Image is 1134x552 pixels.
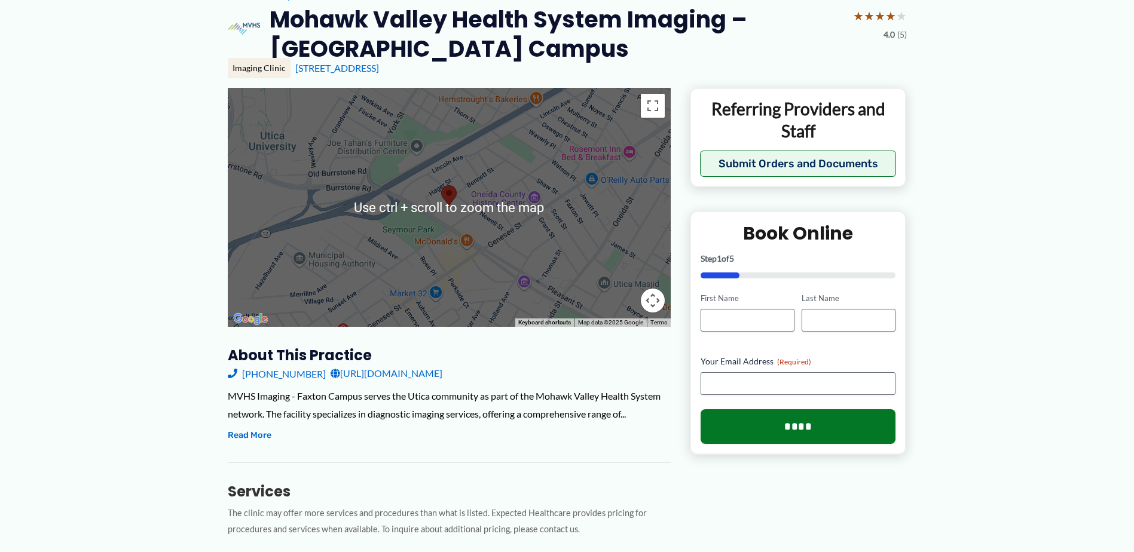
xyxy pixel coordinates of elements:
span: 4.0 [884,27,895,42]
p: The clinic may offer more services and procedures than what is listed. Expected Healthcare provid... [228,505,671,538]
a: Terms (opens in new tab) [650,319,667,326]
span: ★ [896,5,907,27]
h2: Book Online [701,222,896,245]
span: ★ [864,5,875,27]
a: [URL][DOMAIN_NAME] [331,364,442,382]
span: 1 [717,253,722,263]
a: [PHONE_NUMBER] [228,364,326,382]
label: Last Name [802,293,895,304]
p: Step of [701,254,896,263]
button: Submit Orders and Documents [700,151,897,177]
span: ★ [875,5,885,27]
h2: Mohawk Valley Health System Imaging – [GEOGRAPHIC_DATA] Campus [270,5,843,64]
div: Imaging Clinic [228,58,291,78]
button: Toggle fullscreen view [641,94,665,118]
span: Map data ©2025 Google [578,319,643,326]
button: Read More [228,428,271,443]
h3: About this practice [228,346,671,364]
span: ★ [885,5,896,27]
img: Google [231,311,270,327]
span: (5) [897,27,907,42]
span: (Required) [777,357,811,366]
a: Open this area in Google Maps (opens a new window) [231,311,270,327]
label: Your Email Address [701,355,896,367]
h3: Services [228,482,671,501]
a: [STREET_ADDRESS] [295,62,379,73]
div: MVHS Imaging - Faxton Campus serves the Utica community as part of the Mohawk Valley Health Syste... [228,387,671,422]
button: Map camera controls [641,289,665,312]
label: First Name [701,293,794,304]
span: ★ [853,5,864,27]
span: 5 [729,253,734,263]
p: Referring Providers and Staff [700,98,897,142]
button: Keyboard shortcuts [518,318,571,327]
